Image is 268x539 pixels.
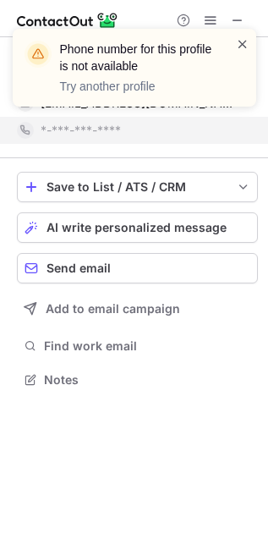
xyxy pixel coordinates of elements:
span: Notes [44,372,251,388]
button: Send email [17,253,258,283]
div: Save to List / ATS / CRM [46,180,228,194]
img: ContactOut v5.3.10 [17,10,118,30]
header: Phone number for this profile is not available [60,41,216,74]
button: AI write personalized message [17,212,258,243]
span: Send email [46,261,111,275]
span: Add to email campaign [46,302,180,316]
img: warning [25,41,52,68]
span: Find work email [44,338,251,354]
button: Notes [17,368,258,392]
button: save-profile-one-click [17,172,258,202]
button: Find work email [17,334,258,358]
button: Add to email campaign [17,294,258,324]
span: AI write personalized message [46,221,227,234]
p: Try another profile [60,78,216,95]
